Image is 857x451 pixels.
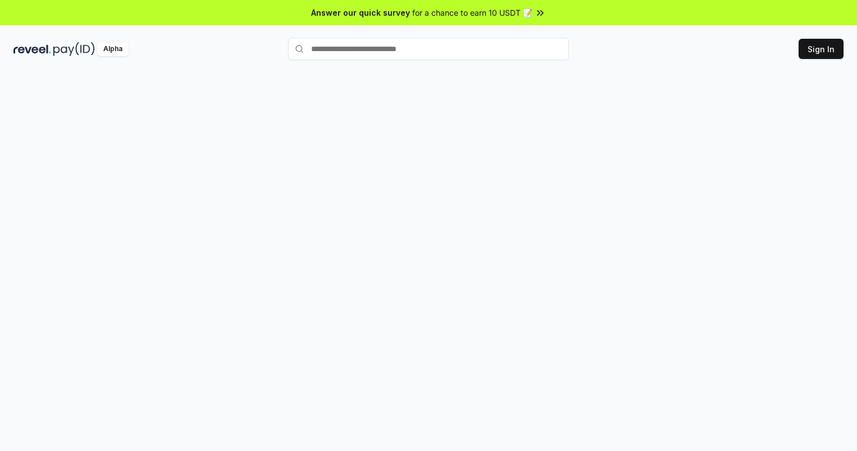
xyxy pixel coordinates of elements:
span: for a chance to earn 10 USDT 📝 [412,7,532,19]
span: Answer our quick survey [311,7,410,19]
img: pay_id [53,42,95,56]
img: reveel_dark [13,42,51,56]
button: Sign In [799,39,844,59]
div: Alpha [97,42,129,56]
